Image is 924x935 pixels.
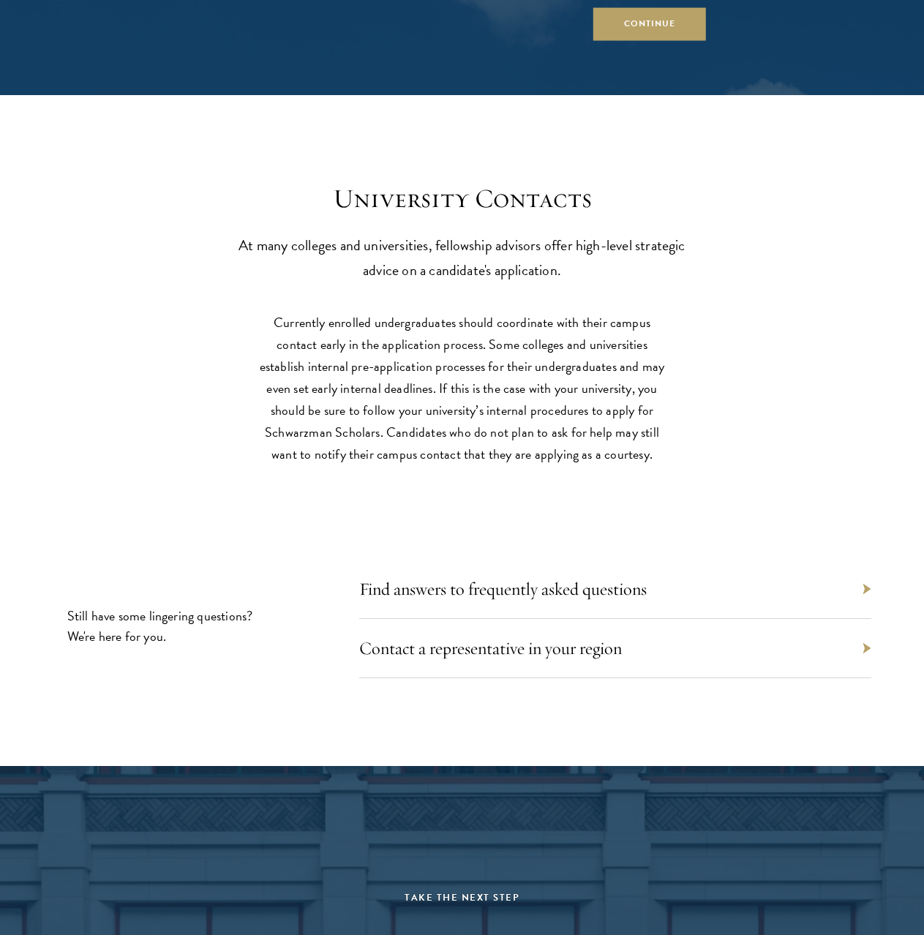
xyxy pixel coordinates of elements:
[236,183,689,214] h3: University Contacts
[122,890,803,906] div: Take the Next Step
[236,233,689,282] p: At many colleges and universities, fellowship advisors offer high-level strategic advice on a can...
[359,578,647,600] a: Find answers to frequently asked questions
[254,312,671,465] p: Currently enrolled undergraduates should coordinate with their campus contact early in the applic...
[67,606,265,647] p: Still have some lingering questions? We're here for you.
[359,637,622,659] a: Contact a representative in your region
[593,7,706,40] button: Continue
